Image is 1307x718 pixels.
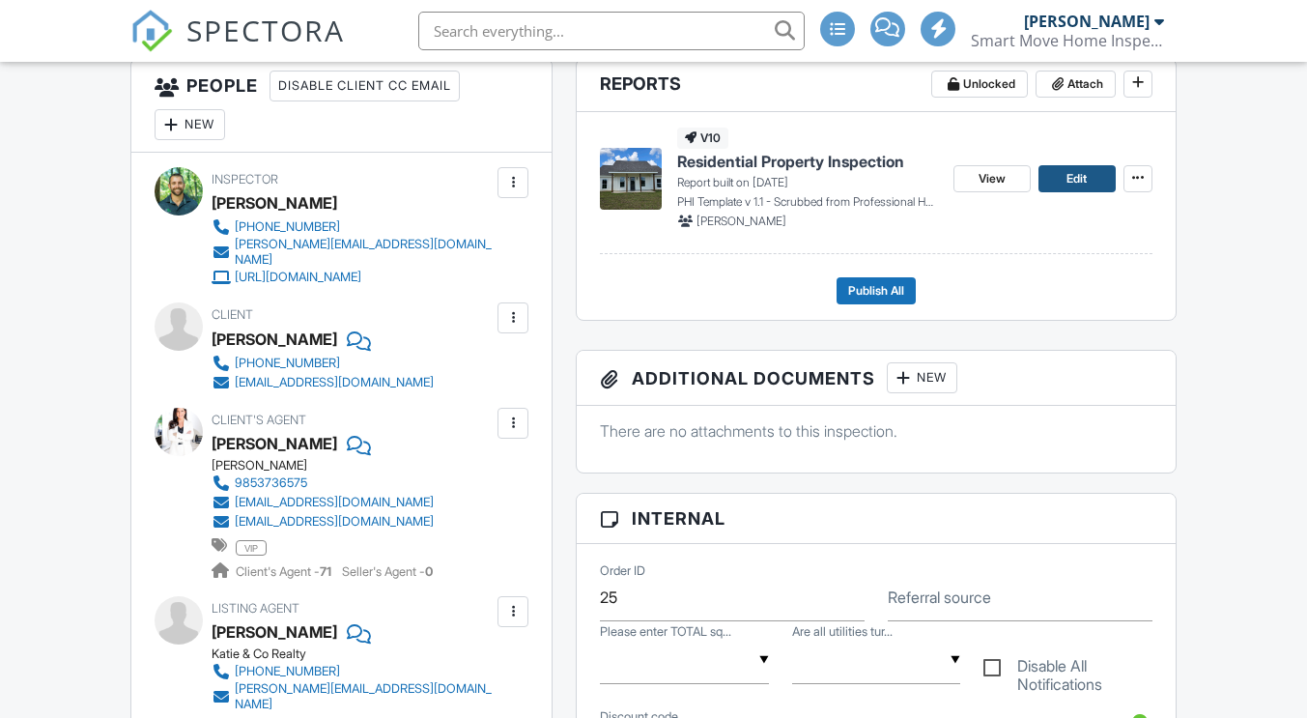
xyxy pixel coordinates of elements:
a: [URL][DOMAIN_NAME] [212,268,493,287]
div: [PHONE_NUMBER] [235,664,340,679]
label: Referral source [888,587,991,608]
span: Client's Agent - [236,564,334,579]
span: Listing Agent [212,601,299,616]
span: Client's Agent [212,413,306,427]
div: [PHONE_NUMBER] [235,356,340,371]
a: [PHONE_NUMBER] [212,354,434,373]
label: Order ID [600,562,645,580]
span: Client [212,307,253,322]
strong: 71 [320,564,331,579]
label: Are all utilities turned on? [792,623,893,641]
img: The Best Home Inspection Software - Spectora [130,10,173,52]
div: [PERSON_NAME][EMAIL_ADDRESS][DOMAIN_NAME] [235,681,493,712]
a: [PERSON_NAME][EMAIL_ADDRESS][DOMAIN_NAME] [212,681,493,712]
strong: 0 [425,564,433,579]
div: [PERSON_NAME] [212,458,449,474]
a: [PERSON_NAME][EMAIL_ADDRESS][DOMAIN_NAME] [212,237,493,268]
span: SPECTORA [186,10,345,50]
p: There are no attachments to this inspection. [600,420,1151,442]
span: Inspector [212,172,278,187]
span: vip [236,540,267,556]
div: Disable Client CC Email [270,71,460,101]
input: Search everything... [418,12,805,50]
div: [EMAIL_ADDRESS][DOMAIN_NAME] [235,375,434,390]
a: [EMAIL_ADDRESS][DOMAIN_NAME] [212,512,434,531]
label: Please enter TOTAL square feet for accurate pricing [600,623,731,641]
div: Katie & Co Realty [212,646,508,662]
h3: Additional Documents [577,351,1175,406]
a: [PHONE_NUMBER] [212,662,493,681]
h3: Internal [577,494,1175,544]
div: [PERSON_NAME] [212,188,337,217]
label: Disable All Notifications [983,657,1151,681]
div: [PERSON_NAME][EMAIL_ADDRESS][DOMAIN_NAME] [235,237,493,268]
a: SPECTORA [130,26,345,67]
div: 9853736575 [235,475,307,491]
div: New [155,109,225,140]
div: [PERSON_NAME] [1024,12,1150,31]
a: 9853736575 [212,474,434,493]
div: [PHONE_NUMBER] [235,219,340,235]
a: [EMAIL_ADDRESS][DOMAIN_NAME] [212,373,434,392]
div: New [887,362,957,393]
h3: People [131,59,552,153]
div: [PERSON_NAME] [212,325,337,354]
span: Seller's Agent - [342,564,433,579]
div: [EMAIL_ADDRESS][DOMAIN_NAME] [235,495,434,510]
a: [PERSON_NAME] [212,429,337,458]
div: Smart Move Home Inspections, LLC LHI#11201 [971,31,1164,50]
a: [EMAIL_ADDRESS][DOMAIN_NAME] [212,493,434,512]
a: [PHONE_NUMBER] [212,217,493,237]
div: [EMAIL_ADDRESS][DOMAIN_NAME] [235,514,434,530]
a: [PERSON_NAME] [212,617,337,646]
div: [URL][DOMAIN_NAME] [235,270,361,285]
